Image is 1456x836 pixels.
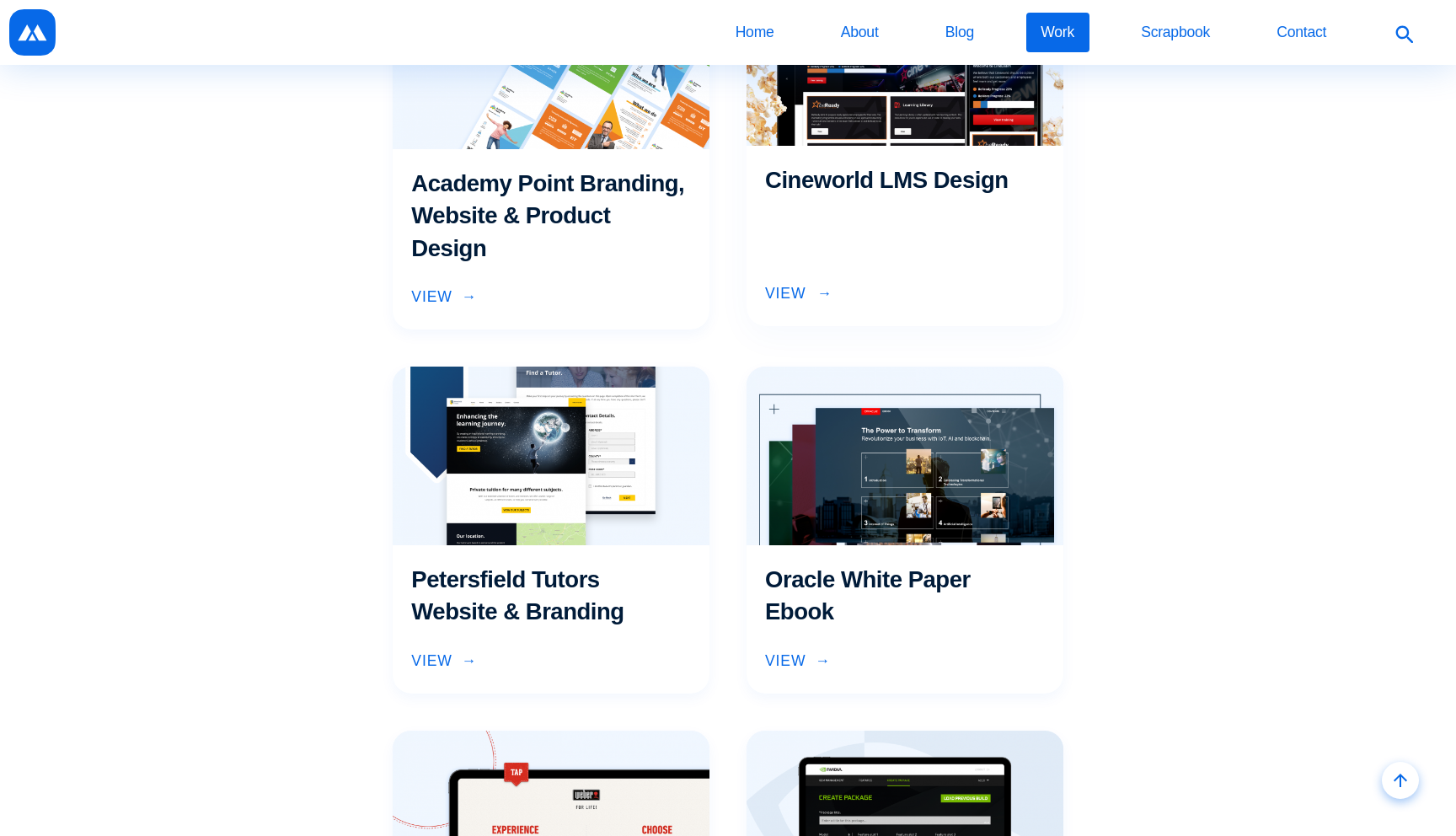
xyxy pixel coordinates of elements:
span: View [765,647,1045,675]
h3: Petersfield Tutors Website & Branding [411,564,691,629]
a: Work [1026,13,1089,52]
span: View [411,647,691,675]
a: Oracle White Paper Ebook View [747,367,1063,693]
a: Blog [930,13,988,52]
a: Home [720,13,789,52]
nav: Main menu [683,9,1447,56]
h3: Academy Point Branding, Website & Product Design [411,168,691,265]
h3: Cineworld LMS Design [765,164,1045,262]
span: View [411,283,691,311]
a: Back to top [1382,762,1419,799]
a: Search the blog [1378,13,1428,52]
a: Contact [1262,13,1341,52]
a: Scrapbook [1127,13,1225,52]
a: Petersfield Tutors Website & Branding View [393,367,709,693]
a: About [826,13,893,52]
span: View [765,280,1045,308]
img: Martin Garnett's Logo [9,9,56,56]
h3: Oracle White Paper Ebook [765,564,1045,629]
